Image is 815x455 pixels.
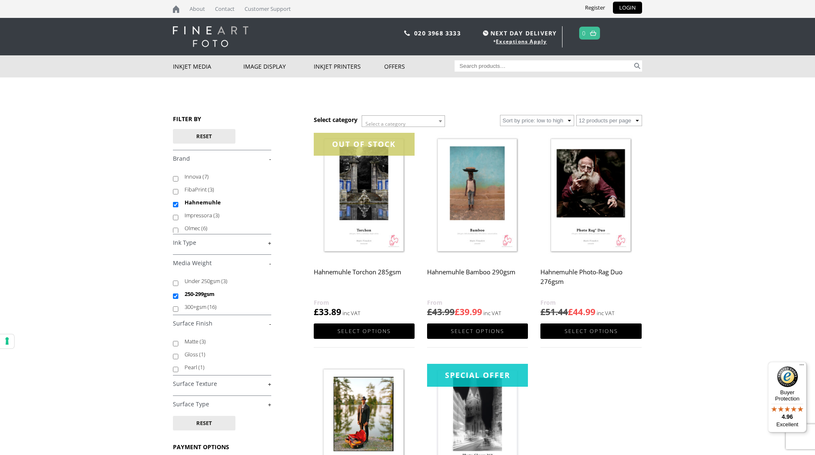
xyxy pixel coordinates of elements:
span: (1) [199,351,205,358]
a: Image Display [243,55,314,77]
label: Pearl [185,361,263,374]
img: Trusted Shops Trustmark [777,366,798,387]
h4: Brand [173,150,271,167]
h3: PAYMENT OPTIONS [173,443,271,451]
div: OUT OF STOCK [314,133,415,156]
a: Inkjet Printers [314,55,384,77]
a: - [173,155,271,163]
button: Reset [173,416,235,430]
label: 250-299gsm [185,288,263,301]
img: Hahnemuhle Photo-Rag Duo 276gsm [540,133,641,259]
span: (6) [201,224,207,232]
label: Hahnemuhle [185,196,263,209]
label: 300+gsm [185,301,263,313]
h4: Surface Texture [173,375,271,392]
span: (1) [198,363,205,371]
img: logo-white.svg [173,26,248,47]
img: phone.svg [404,30,410,36]
div: Special Offer [427,364,528,387]
a: Select options for “Hahnemuhle Torchon 285gsm” [314,323,415,339]
span: £ [455,306,460,318]
label: Innova [185,170,263,183]
a: + [173,239,271,247]
span: £ [314,306,319,318]
a: + [173,380,271,388]
button: Trusted Shops TrustmarkBuyer Protection4.96Excellent [768,362,807,433]
span: £ [540,306,545,318]
a: Select options for “Hahnemuhle Photo-Rag Duo 276gsm” [540,323,641,339]
span: (3) [200,338,206,345]
a: Register [579,2,611,14]
p: Excellent [768,421,807,428]
span: (3) [208,186,214,193]
a: + [173,400,271,408]
bdi: 39.99 [455,306,482,318]
button: Reset [173,129,235,144]
img: basket.svg [590,30,596,36]
h2: Hahnemuhle Torchon 285gsm [314,264,415,298]
img: time.svg [483,30,488,36]
button: Menu [797,362,807,372]
a: OUT OF STOCK Hahnemuhle Torchon 285gsm £33.89 [314,133,415,318]
span: (3) [221,277,227,285]
h3: Select category [314,116,357,124]
a: Select options for “Hahnemuhle Bamboo 290gsm” [427,323,528,339]
a: - [173,320,271,328]
a: LOGIN [613,2,642,14]
input: Search products… [455,60,633,72]
a: Offers [384,55,455,77]
bdi: 44.99 [568,306,595,318]
label: Matte [185,335,263,348]
span: (16) [207,303,217,311]
h4: Surface Type [173,395,271,412]
span: Select a category [365,120,405,127]
a: Exceptions Apply [496,38,547,45]
label: Under 250gsm [185,275,263,288]
span: (7) [202,173,209,180]
label: Impressora [185,209,263,222]
h2: Hahnemuhle Bamboo 290gsm [427,264,528,298]
a: Hahnemuhle Photo-Rag Duo 276gsm £51.44£44.99 [540,133,641,318]
a: Inkjet Media [173,55,243,77]
h4: Surface Finish [173,315,271,331]
a: 0 [582,27,586,39]
bdi: 33.89 [314,306,341,318]
label: Olmec [185,222,263,235]
img: Hahnemuhle Torchon 285gsm [314,133,415,259]
h4: Ink Type [173,234,271,251]
select: Shop order [500,115,574,126]
span: NEXT DAY DELIVERY [481,28,557,38]
span: £ [568,306,573,318]
label: Gloss [185,348,263,361]
label: FibaPrint [185,183,263,196]
h3: FILTER BY [173,115,271,123]
a: - [173,259,271,267]
span: (3) [213,211,220,219]
a: Hahnemuhle Bamboo 290gsm £43.99£39.99 [427,133,528,318]
bdi: 51.44 [540,306,568,318]
span: 4.96 [782,413,793,420]
p: Buyer Protection [768,389,807,402]
h2: Hahnemuhle Photo-Rag Duo 276gsm [540,264,641,298]
img: Hahnemuhle Bamboo 290gsm [427,133,528,259]
span: £ [427,306,432,318]
button: Search [632,60,642,72]
h4: Media Weight [173,254,271,271]
bdi: 43.99 [427,306,455,318]
a: 020 3968 3333 [414,29,461,37]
